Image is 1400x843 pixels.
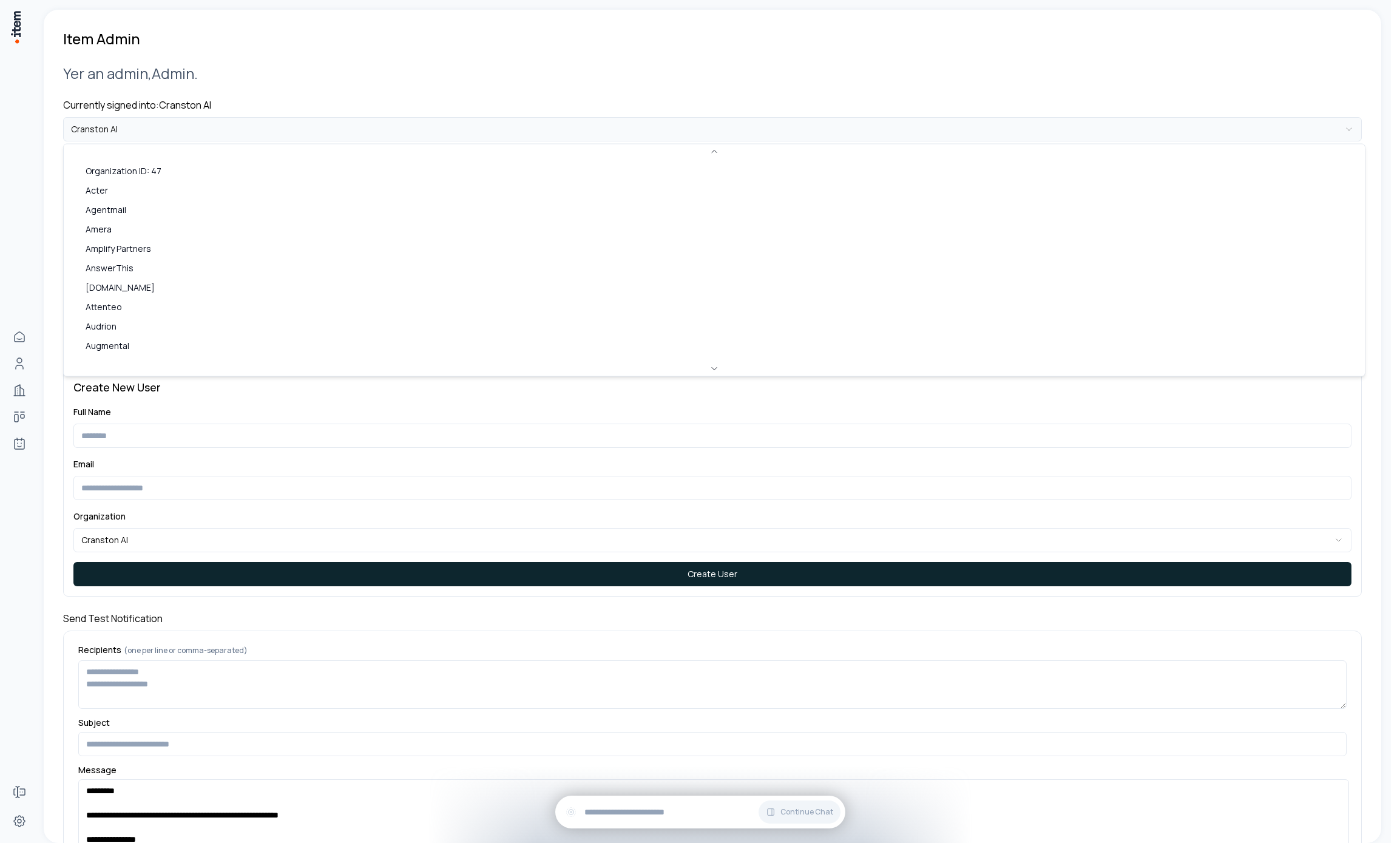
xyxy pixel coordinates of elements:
[86,223,112,235] span: Amera
[86,282,155,294] span: [DOMAIN_NAME]
[86,204,126,216] span: Agentmail
[86,165,161,177] span: Organization ID: 47
[86,185,108,197] span: Acter
[86,301,122,313] span: Attenteo
[86,359,144,371] span: Aura Research
[86,262,134,274] span: AnswerThis
[86,243,151,255] span: Amplify Partners
[86,320,117,333] span: Audrion
[86,340,129,352] span: Augmental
